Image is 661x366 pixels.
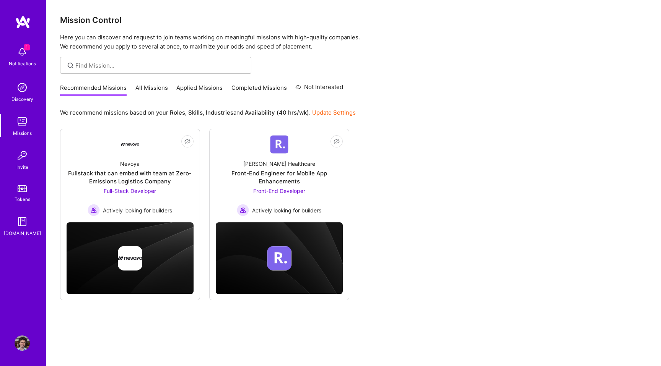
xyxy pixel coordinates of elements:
a: Recommended Missions [60,84,127,96]
a: Company Logo[PERSON_NAME] HealthcareFront-End Engineer for Mobile App EnhancementsFront-End Devel... [216,135,343,216]
a: All Missions [135,84,168,96]
div: Missions [13,129,32,137]
i: icon EyeClosed [334,138,340,144]
div: [DOMAIN_NAME] [4,229,41,237]
img: Company Logo [270,135,288,154]
span: Actively looking for builders [252,206,321,214]
input: Find Mission... [75,62,246,70]
div: Front-End Engineer for Mobile App Enhancements [216,169,343,185]
a: User Avatar [13,335,32,351]
b: Skills [188,109,203,116]
img: cover [67,222,194,294]
a: Company LogoNevoyaFullstack that can embed with team at Zero-Emissions Logistics CompanyFull-Stac... [67,135,194,216]
div: Fullstack that can embed with team at Zero-Emissions Logistics Company [67,169,194,185]
span: Full-Stack Developer [104,188,156,194]
div: [PERSON_NAME] Healthcare [243,160,315,168]
img: cover [216,222,343,294]
p: Here you can discover and request to join teams working on meaningful missions with high-quality ... [60,33,647,51]
img: Actively looking for builders [237,204,249,216]
b: Industries [206,109,233,116]
div: Invite [16,163,28,171]
img: logo [15,15,31,29]
p: We recommend missions based on your , , and . [60,109,356,117]
b: Availability (40 hrs/wk) [245,109,309,116]
img: bell [15,44,30,60]
a: Update Settings [312,109,356,116]
img: Company Logo [121,135,139,154]
a: Applied Missions [176,84,223,96]
i: icon EyeClosed [184,138,190,144]
img: teamwork [15,114,30,129]
span: Front-End Developer [253,188,305,194]
a: Not Interested [295,83,343,96]
img: Invite [15,148,30,163]
div: Nevoya [120,160,140,168]
img: guide book [15,214,30,229]
img: discovery [15,80,30,95]
img: Company logo [118,246,142,270]
span: Actively looking for builders [103,206,172,214]
b: Roles [170,109,185,116]
div: Discovery [11,95,33,103]
i: icon SearchGrey [66,61,75,70]
img: User Avatar [15,335,30,351]
div: Notifications [9,60,36,68]
img: Company logo [267,246,291,270]
h3: Mission Control [60,15,647,25]
div: Tokens [15,195,30,203]
span: 1 [24,44,30,50]
a: Completed Missions [231,84,287,96]
img: Actively looking for builders [88,204,100,216]
img: tokens [18,185,27,192]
